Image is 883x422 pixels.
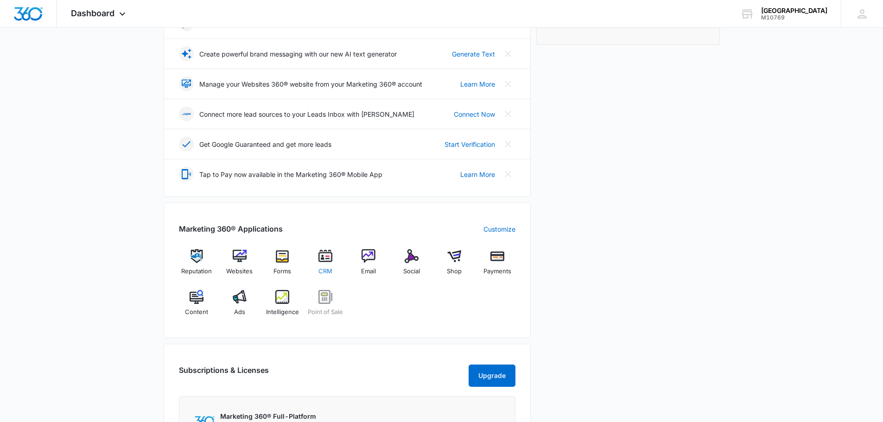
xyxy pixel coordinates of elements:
div: account id [761,14,827,21]
a: Forms [265,249,300,283]
h2: Marketing 360® Applications [179,223,283,234]
button: Close [501,167,515,182]
a: Connect Now [454,109,495,119]
a: Learn More [460,79,495,89]
a: Email [351,249,387,283]
span: Ads [234,308,245,317]
span: Shop [447,267,462,276]
span: Payments [483,267,511,276]
span: Intelligence [266,308,299,317]
span: Content [185,308,208,317]
h2: Subscriptions & Licenses [179,365,269,383]
button: Close [501,137,515,151]
p: Marketing 360® Full-Platform [220,411,335,421]
button: Close [501,46,515,61]
a: Ads [222,290,257,323]
button: Close [501,107,515,121]
p: Create powerful brand messaging with our new AI text generator [199,49,397,59]
a: Point of Sale [308,290,343,323]
a: Payments [480,249,515,283]
a: Start Verification [445,139,495,149]
span: CRM [318,267,332,276]
a: Shop [437,249,472,283]
a: Social [394,249,429,283]
a: Generate Text [452,49,495,59]
span: Forms [273,267,291,276]
a: Intelligence [265,290,300,323]
a: Customize [483,224,515,234]
a: Reputation [179,249,215,283]
button: Upgrade [469,365,515,387]
span: Point of Sale [308,308,343,317]
p: Tap to Pay now available in the Marketing 360® Mobile App [199,170,382,179]
p: Connect more lead sources to your Leads Inbox with [PERSON_NAME] [199,109,414,119]
span: Social [403,267,420,276]
a: Learn More [460,170,495,179]
a: Websites [222,249,257,283]
a: CRM [308,249,343,283]
button: Close [501,76,515,91]
span: Dashboard [71,8,114,18]
p: Get Google Guaranteed and get more leads [199,139,331,149]
div: account name [761,7,827,14]
span: Websites [226,267,253,276]
span: Reputation [181,267,212,276]
span: Email [361,267,376,276]
p: Manage your Websites 360® website from your Marketing 360® account [199,79,422,89]
a: Content [179,290,215,323]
